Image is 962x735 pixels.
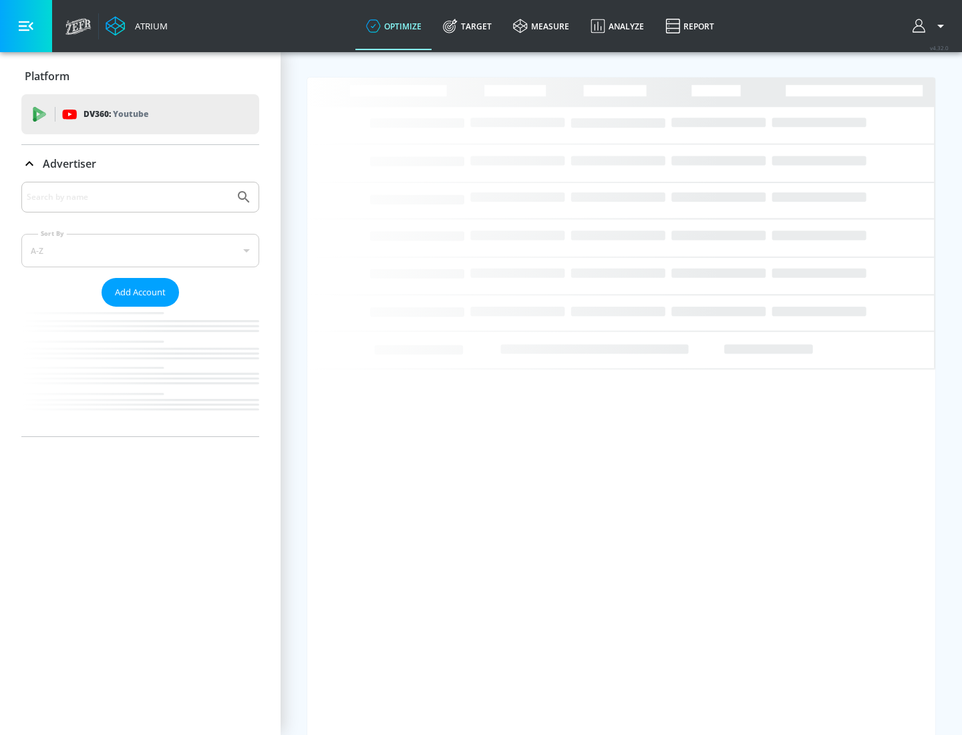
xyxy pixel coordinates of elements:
[38,229,67,238] label: Sort By
[43,156,96,171] p: Advertiser
[106,16,168,36] a: Atrium
[355,2,432,50] a: optimize
[21,145,259,182] div: Advertiser
[102,278,179,307] button: Add Account
[130,20,168,32] div: Atrium
[21,57,259,95] div: Platform
[25,69,69,84] p: Platform
[930,44,949,51] span: v 4.32.0
[27,188,229,206] input: Search by name
[502,2,580,50] a: measure
[21,234,259,267] div: A-Z
[21,182,259,436] div: Advertiser
[580,2,655,50] a: Analyze
[84,107,148,122] p: DV360:
[115,285,166,300] span: Add Account
[113,107,148,121] p: Youtube
[21,307,259,436] nav: list of Advertiser
[21,94,259,134] div: DV360: Youtube
[655,2,725,50] a: Report
[432,2,502,50] a: Target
